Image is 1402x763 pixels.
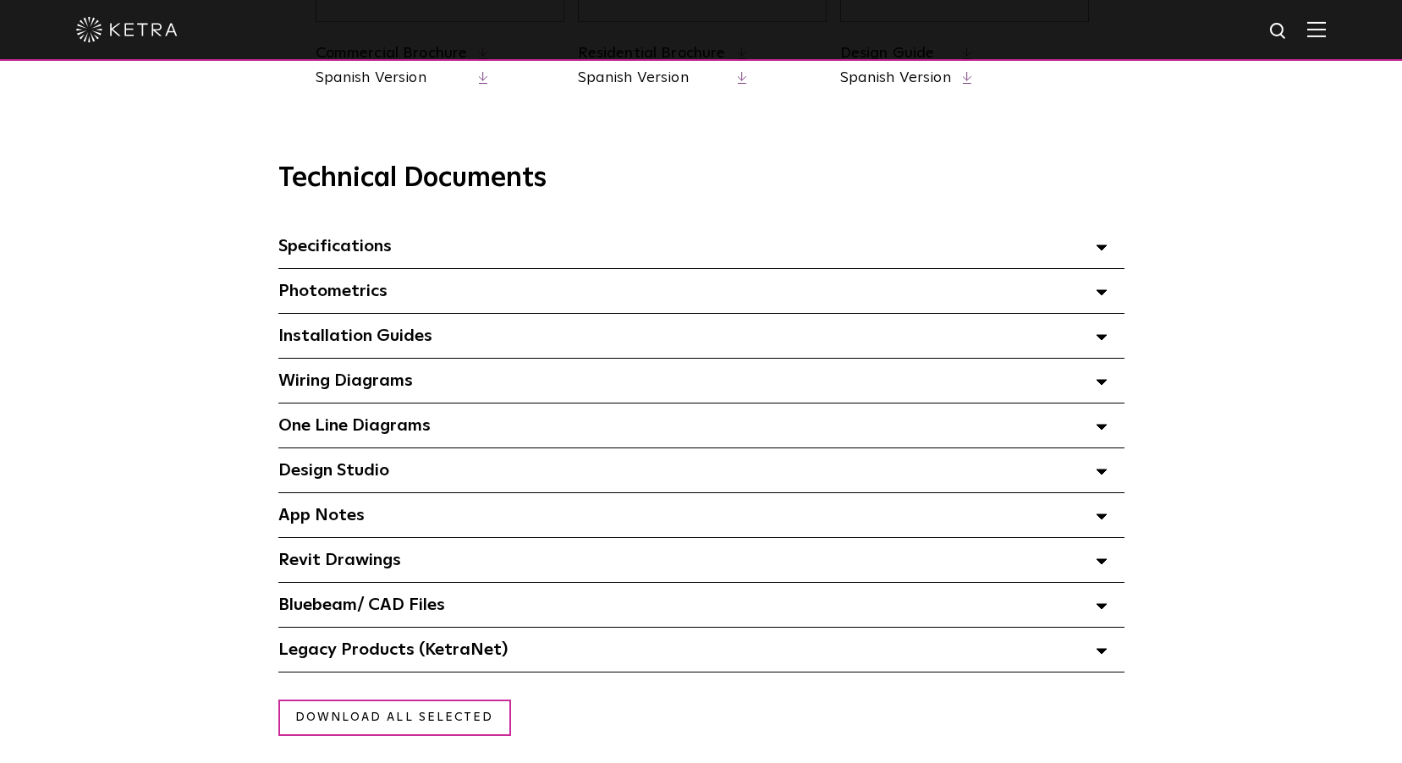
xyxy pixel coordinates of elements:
[76,17,178,42] img: ketra-logo-2019-white
[278,462,389,479] span: Design Studio
[278,238,392,255] span: Specifications
[278,700,511,736] a: Download all selected
[278,283,388,299] span: Photometrics
[278,327,432,344] span: Installation Guides
[278,417,431,434] span: One Line Diagrams
[278,596,445,613] span: Bluebeam/ CAD Files
[578,68,726,89] a: Spanish Version
[1268,21,1289,42] img: search icon
[278,162,1124,195] h3: Technical Documents
[278,552,401,568] span: Revit Drawings
[316,68,468,89] a: Spanish Version
[840,68,951,89] a: Spanish Version
[278,372,413,389] span: Wiring Diagrams
[1307,21,1326,37] img: Hamburger%20Nav.svg
[278,507,365,524] span: App Notes
[278,641,508,658] span: Legacy Products (KetraNet)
